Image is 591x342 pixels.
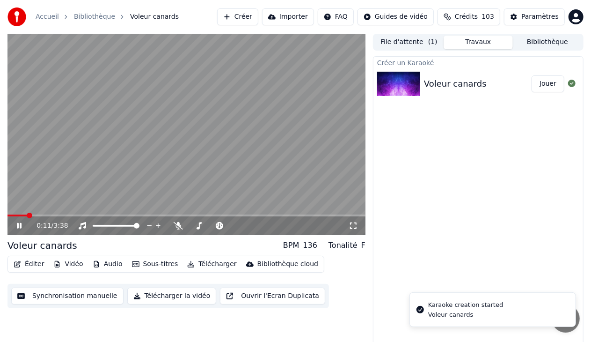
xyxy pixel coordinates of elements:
a: Bibliothèque [74,12,115,22]
button: Paramètres [504,8,565,25]
div: Paramètres [521,12,559,22]
button: Jouer [532,75,564,92]
div: Tonalité [328,240,358,251]
div: BPM [283,240,299,251]
button: Sous-titres [128,258,182,271]
div: Karaoke creation started [428,300,503,310]
span: 103 [482,12,494,22]
button: File d'attente [374,36,444,49]
button: Vidéo [50,258,87,271]
button: Bibliothèque [513,36,582,49]
button: Crédits103 [438,8,500,25]
a: Accueil [36,12,59,22]
div: Voleur canards [428,311,503,319]
div: F [361,240,365,251]
button: Importer [262,8,314,25]
div: Bibliothèque cloud [257,260,318,269]
div: / [36,221,59,230]
button: Travaux [444,36,513,49]
button: FAQ [318,8,354,25]
span: 0:11 [36,221,51,230]
div: Voleur canards [424,77,487,90]
div: Créer un Karaoké [373,57,583,68]
button: Créer [217,8,258,25]
nav: breadcrumb [36,12,179,22]
span: ( 1 ) [428,37,438,47]
div: Voleur canards [7,239,77,252]
button: Télécharger la vidéo [127,288,217,305]
img: youka [7,7,26,26]
button: Ouvrir l'Ecran Duplicata [220,288,325,305]
button: Synchronisation manuelle [11,288,124,305]
span: Voleur canards [130,12,179,22]
button: Audio [89,258,126,271]
button: Guides de vidéo [358,8,434,25]
div: 136 [303,240,317,251]
button: Télécharger [183,258,240,271]
span: 3:38 [53,221,68,230]
span: Crédits [455,12,478,22]
button: Éditer [10,258,48,271]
